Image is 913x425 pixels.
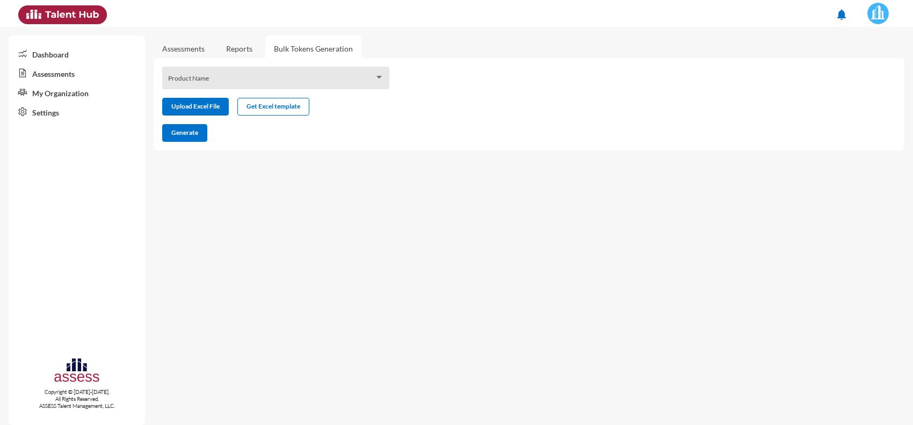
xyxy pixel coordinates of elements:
a: Bulk Tokens Generation [265,35,361,62]
a: Reports [218,35,261,62]
a: Assessments [162,44,205,53]
span: Upload Excel File [171,102,220,110]
a: Assessments [9,63,145,83]
button: Generate [162,124,207,142]
a: Settings [9,102,145,121]
button: Upload Excel File [162,98,229,116]
mat-icon: notifications [835,8,848,21]
img: assesscompany-logo.png [53,357,101,386]
a: Dashboard [9,44,145,63]
span: Get Excel template [247,102,300,110]
span: Generate [171,128,198,136]
p: Copyright © [DATE]-[DATE]. All Rights Reserved. ASSESS Talent Management, LLC. [9,388,145,409]
a: My Organization [9,83,145,102]
button: Get Excel template [237,98,309,116]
